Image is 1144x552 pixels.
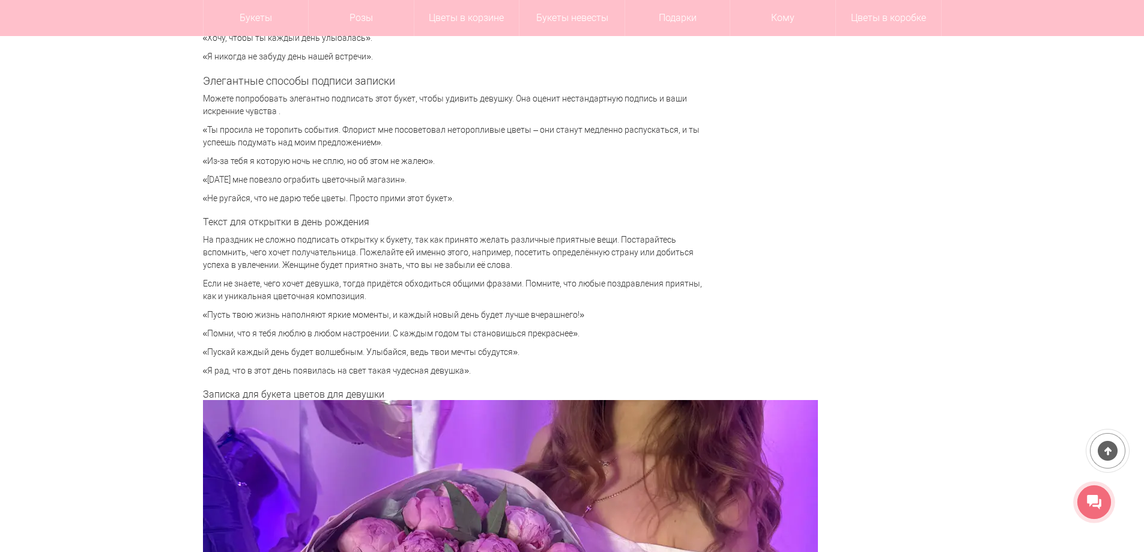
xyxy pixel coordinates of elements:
[203,32,713,44] p: «Хочу, чтобы ты каждый день улыбалась».
[203,50,713,63] p: «Я никогда не забуду день нашей встречи».
[203,309,713,321] p: «Пусть твою жизнь наполняют яркие моменты, и каждый новый день будет лучше вчерашнего!»
[203,327,713,340] p: «Помни, что я тебя люблю в любом настроении. С каждым годом ты становишься прекраснее».
[203,234,713,271] p: На праздник не сложно подписать открытку к букету, так как принято желать различные приятные вещи...
[203,124,713,149] p: «Ты просила не торопить события. Флорист мне посоветовал неторопливые цветы – они станут медленно...
[203,192,713,205] p: «Не ругайся, что не дарю тебе цветы. Просто прими этот букет».
[203,365,713,377] p: «Я рад, что в этот день появилась на свет такая чудесная девушка».
[203,155,713,168] p: «Из-за тебя я которую ночь не сплю, но об этом не жалею».
[203,174,713,186] p: «[DATE] мне повезло ограбить цветочный магазин».
[203,75,713,87] h2: Элегантные способы подписи записки
[203,278,713,303] p: Если не знаете, чего хочет девушка, тогда придётся обходиться общими фразами. Помните, что любые ...
[203,346,713,359] p: «Пускай каждый день будет волшебным. Улыбайся, ведь твои мечты сбудутся».
[203,217,713,228] h3: Текст для открытки в день рождения
[203,93,713,118] p: Можете попробовать элегантно подписать этот букет, чтобы удивить девушку. Она оценит нестандартну...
